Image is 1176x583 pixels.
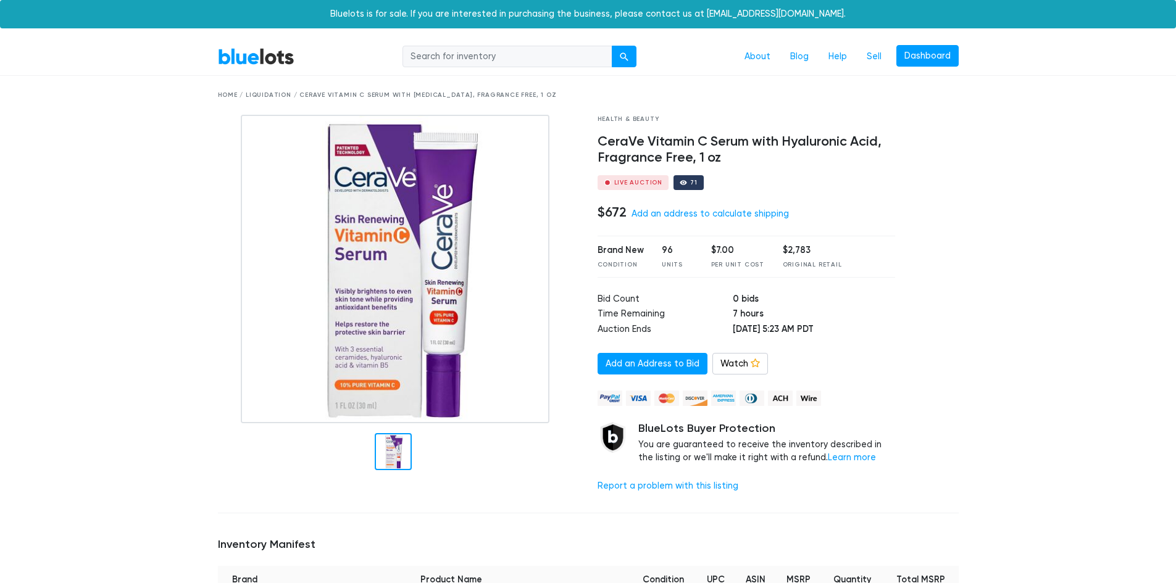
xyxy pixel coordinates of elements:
img: mastercard-42073d1d8d11d6635de4c079ffdb20a4f30a903dc55d1612383a1b395dd17f39.png [654,391,679,406]
a: About [735,45,780,68]
div: Home / Liquidation / CeraVe Vitamin C Serum with [MEDICAL_DATA], Fragrance Free, 1 oz [218,91,959,100]
a: Help [819,45,857,68]
td: Auction Ends [598,323,733,338]
div: 96 [662,244,693,257]
img: paypal_credit-80455e56f6e1299e8d57f40c0dcee7b8cd4ae79b9eccbfc37e2480457ba36de9.png [598,391,622,406]
a: Blog [780,45,819,68]
a: Learn more [828,452,876,463]
a: BlueLots [218,48,294,65]
div: Per Unit Cost [711,260,764,270]
div: Live Auction [614,180,663,186]
img: diners_club-c48f30131b33b1bb0e5d0e2dbd43a8bea4cb12cb2961413e2f4250e06c020426.png [740,391,764,406]
div: Condition [598,260,644,270]
a: Report a problem with this listing [598,481,738,491]
div: You are guaranteed to receive the inventory described in the listing or we'll make it right with ... [638,422,896,465]
td: Bid Count [598,292,733,308]
div: Units [662,260,693,270]
div: $7.00 [711,244,764,257]
h4: CeraVe Vitamin C Serum with Hyaluronic Acid, Fragrance Free, 1 oz [598,134,896,166]
h5: Inventory Manifest [218,538,959,552]
a: Sell [857,45,891,68]
td: Time Remaining [598,307,733,323]
div: Health & Beauty [598,115,896,124]
a: Watch [712,353,768,375]
td: 7 hours [733,307,895,323]
img: american_express-ae2a9f97a040b4b41f6397f7637041a5861d5f99d0716c09922aba4e24c8547d.png [711,391,736,406]
img: visa-79caf175f036a155110d1892330093d4c38f53c55c9ec9e2c3a54a56571784bb.png [626,391,651,406]
h5: BlueLots Buyer Protection [638,422,896,436]
div: Original Retail [783,260,842,270]
a: Dashboard [896,45,959,67]
div: Brand New [598,244,644,257]
a: Add an Address to Bid [598,353,707,375]
img: ach-b7992fed28a4f97f893c574229be66187b9afb3f1a8d16a4691d3d3140a8ab00.png [768,391,793,406]
td: [DATE] 5:23 AM PDT [733,323,895,338]
img: 4dc2cde1-845d-4c28-b23c-3c4d1f12eeb8-1754632404.jpg [241,115,549,423]
img: wire-908396882fe19aaaffefbd8e17b12f2f29708bd78693273c0e28e3a24408487f.png [796,391,821,406]
td: 0 bids [733,292,895,308]
a: Add an address to calculate shipping [632,209,789,219]
img: buyer_protection_shield-3b65640a83011c7d3ede35a8e5a80bfdfaa6a97447f0071c1475b91a4b0b3d01.png [598,422,628,453]
h4: $672 [598,204,627,220]
div: $2,783 [783,244,842,257]
img: discover-82be18ecfda2d062aad2762c1ca80e2d36a4073d45c9e0ffae68cd515fbd3d32.png [683,391,707,406]
div: 71 [690,180,698,186]
input: Search for inventory [402,46,612,68]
